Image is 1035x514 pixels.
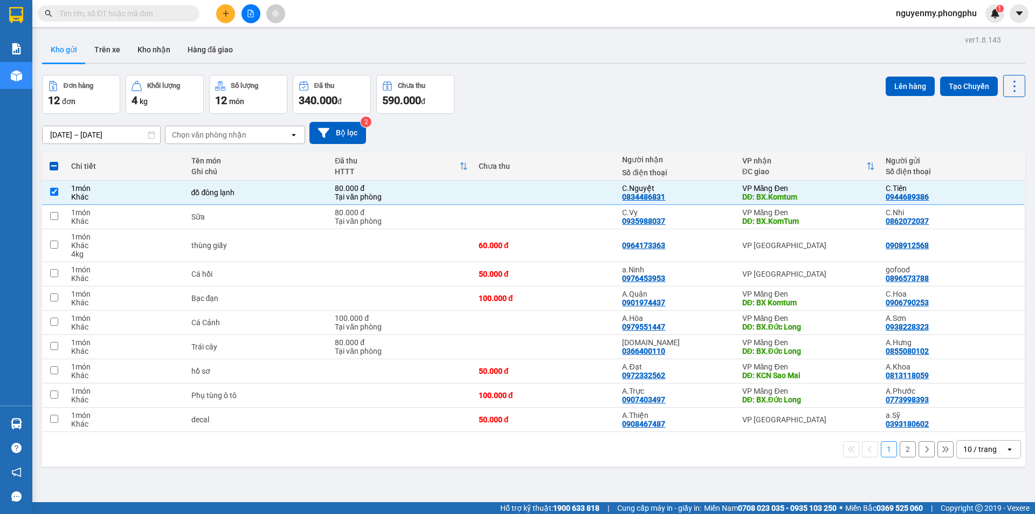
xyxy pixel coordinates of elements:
div: VP Măng Đen [742,208,875,217]
button: Hàng đã giao [179,37,241,63]
strong: 0369 525 060 [877,504,923,512]
div: 100.000 đ [479,294,612,303]
div: C.Tiên [886,184,1019,193]
div: 80.000 đ [335,338,468,347]
div: Tại văn phòng [335,323,468,331]
strong: 1900 633 818 [553,504,599,512]
div: Tại văn phòng [335,347,468,355]
div: 1 món [71,208,180,217]
th: Toggle SortBy [329,152,473,181]
div: DĐ: BX.Đức Long [742,323,875,331]
div: 1 món [71,290,180,298]
div: 0908467487 [622,420,665,428]
div: C.Nhi [886,208,1019,217]
div: Khác [71,298,180,307]
img: icon-new-feature [990,9,1000,18]
span: 590.000 [382,94,421,107]
div: Khác [71,347,180,355]
div: 1 món [71,362,180,371]
div: 100.000 đ [335,314,468,323]
div: 0896573788 [886,274,929,283]
button: Chưa thu590.000đ [376,75,454,114]
img: logo-vxr [9,7,23,23]
div: Chọn văn phòng nhận [172,129,246,140]
span: copyright [975,504,983,512]
button: caret-down [1010,4,1029,23]
div: A.Sơn [886,314,1019,323]
div: VP Măng Đen [742,314,875,323]
span: | [931,502,933,514]
div: gofood [886,265,1019,274]
div: 0907403497 [622,395,665,404]
button: Đã thu340.000đ [293,75,371,114]
button: Đơn hàng12đơn [42,75,120,114]
div: C.Hoa [886,290,1019,298]
button: Kho nhận [129,37,179,63]
div: Người gửi [886,156,1019,165]
div: Trái cây [191,342,325,351]
span: | [608,502,609,514]
span: đ [421,97,425,106]
sup: 2 [361,116,371,127]
div: 1 món [71,232,180,241]
div: VP Măng Đen [742,387,875,395]
div: Ghi chú [191,167,325,176]
div: A.Đạt [622,362,731,371]
span: Miền Bắc [845,502,923,514]
div: 0862072037 [886,217,929,225]
div: 1 món [71,338,180,347]
div: VP [GEOGRAPHIC_DATA] [742,415,875,424]
span: 1 [998,5,1002,12]
div: C.Vy [622,208,731,217]
div: Khác [71,241,180,250]
div: A.Hòa [622,314,731,323]
div: A.Trực [622,387,731,395]
div: thùng giấy [191,241,325,250]
span: 340.000 [299,94,337,107]
button: plus [216,4,235,23]
span: message [11,491,22,502]
div: Khác [71,217,180,225]
div: a.Ninh [622,265,731,274]
button: 2 [900,441,916,457]
div: a.Sỹ [886,411,1019,420]
span: search [45,10,52,17]
div: Chi tiết [71,162,180,170]
span: question-circle [11,443,22,453]
img: solution-icon [11,43,22,54]
div: 80.000 đ [335,184,468,193]
span: Cung cấp máy in - giấy in: [617,502,701,514]
div: A.Hưng [886,338,1019,347]
div: VP Măng Đen [742,362,875,371]
div: HTTT [335,167,459,176]
sup: 1 [996,5,1004,12]
span: plus [222,10,230,17]
div: Khác [71,193,180,201]
div: Sữa [191,213,325,221]
div: VP nhận [742,156,867,165]
div: Người nhận [622,155,731,164]
svg: open [1005,445,1014,454]
div: Bạc đạn [191,294,325,303]
div: A.Khoa [886,362,1019,371]
input: Tìm tên, số ĐT hoặc mã đơn [59,8,187,19]
div: 0908912568 [886,241,929,250]
div: A.Quân [622,290,731,298]
div: DĐ: BX.Đức Long [742,347,875,355]
span: Miền Nam [704,502,837,514]
div: 0906790253 [886,298,929,307]
div: Số điện thoại [886,167,1019,176]
div: Chưa thu [479,162,612,170]
div: 0855080102 [886,347,929,355]
span: notification [11,467,22,477]
div: Tại văn phòng [335,193,468,201]
button: Trên xe [86,37,129,63]
button: 1 [881,441,897,457]
div: Đã thu [335,156,459,165]
div: DĐ: KCN Sao Mai [742,371,875,380]
button: Bộ lọc [309,122,366,144]
div: 60.000 đ [479,241,612,250]
div: 0813118059 [886,371,929,380]
div: 0972332562 [622,371,665,380]
div: 1 món [71,387,180,395]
